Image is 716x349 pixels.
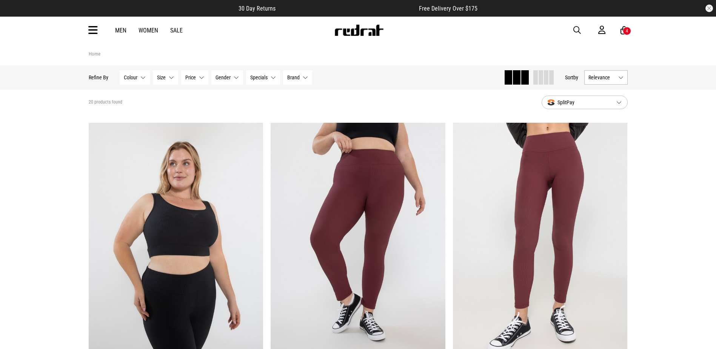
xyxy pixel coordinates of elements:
[291,5,404,12] iframe: Customer reviews powered by Trustpilot
[548,98,610,107] span: SplitPay
[170,27,183,34] a: Sale
[246,70,280,85] button: Specials
[211,70,243,85] button: Gender
[283,70,312,85] button: Brand
[626,28,628,34] div: 4
[115,27,126,34] a: Men
[153,70,178,85] button: Size
[584,70,628,85] button: Relevance
[542,96,628,109] button: SplitPay
[185,74,196,80] span: Price
[89,74,108,80] p: Refine By
[120,70,150,85] button: Colour
[157,74,166,80] span: Size
[334,25,384,36] img: Redrat logo
[216,74,231,80] span: Gender
[139,27,158,34] a: Women
[548,99,554,106] img: splitpay-icon.png
[573,74,578,80] span: by
[419,5,477,12] span: Free Delivery Over $175
[621,26,628,34] a: 4
[239,5,276,12] span: 30 Day Returns
[565,73,578,82] button: Sortby
[250,74,268,80] span: Specials
[89,51,100,57] a: Home
[89,99,122,105] span: 20 products found
[124,74,137,80] span: Colour
[181,70,208,85] button: Price
[588,74,615,80] span: Relevance
[287,74,300,80] span: Brand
